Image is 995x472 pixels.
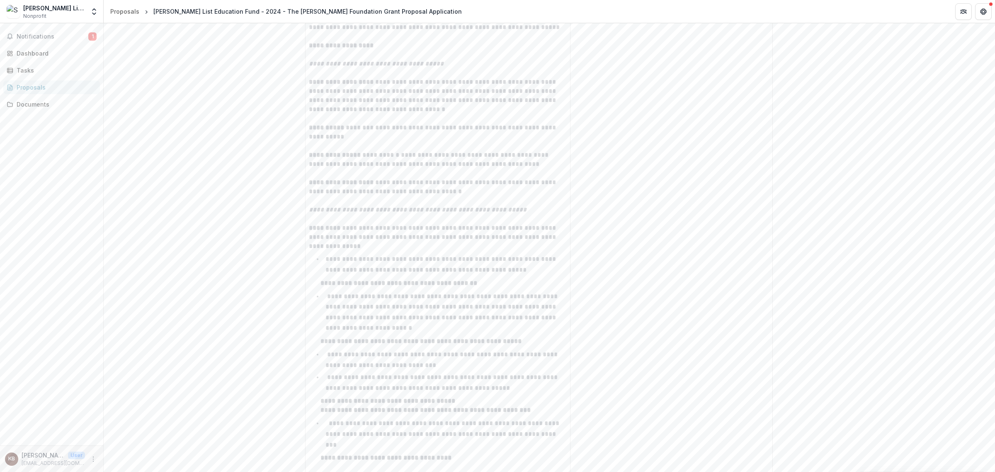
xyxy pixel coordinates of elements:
[22,460,85,467] p: [EMAIL_ADDRESS][DOMAIN_NAME]
[68,452,85,459] p: User
[22,451,65,460] p: [PERSON_NAME]
[107,5,143,17] a: Proposals
[955,3,972,20] button: Partners
[3,46,100,60] a: Dashboard
[17,33,88,40] span: Notifications
[17,49,93,58] div: Dashboard
[3,63,100,77] a: Tasks
[88,32,97,41] span: 1
[3,97,100,111] a: Documents
[23,4,85,12] div: [PERSON_NAME] List Education Fund
[88,3,100,20] button: Open entity switcher
[23,12,46,20] span: Nonprofit
[8,456,15,462] div: Kateri Brown
[975,3,992,20] button: Get Help
[7,5,20,18] img: Susan B Anthony List Education Fund
[17,66,93,75] div: Tasks
[88,454,98,464] button: More
[3,80,100,94] a: Proposals
[110,7,139,16] div: Proposals
[107,5,465,17] nav: breadcrumb
[3,30,100,43] button: Notifications1
[17,100,93,109] div: Documents
[153,7,462,16] div: [PERSON_NAME] List Education Fund - 2024 - The [PERSON_NAME] Foundation Grant Proposal Application
[17,83,93,92] div: Proposals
